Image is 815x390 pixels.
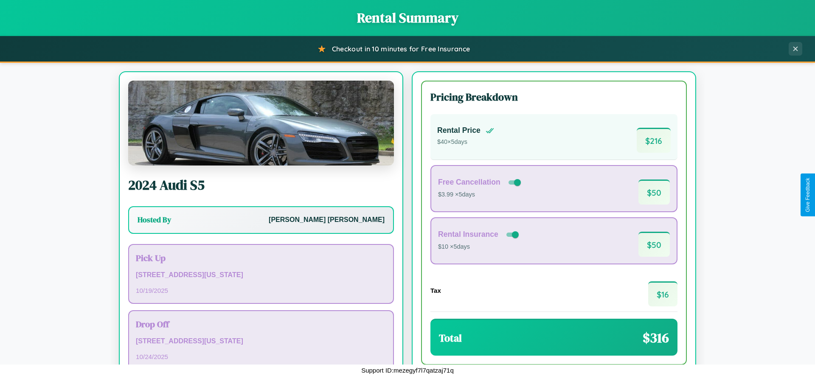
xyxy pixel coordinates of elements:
[8,8,807,27] h1: Rental Summary
[138,215,171,225] h3: Hosted By
[438,230,498,239] h4: Rental Insurance
[638,180,670,205] span: $ 50
[438,178,500,187] h4: Free Cancellation
[437,126,481,135] h4: Rental Price
[128,81,394,166] img: Audi S5
[430,90,677,104] h3: Pricing Breakdown
[638,232,670,257] span: $ 50
[805,178,811,212] div: Give Feedback
[136,285,386,296] p: 10 / 19 / 2025
[269,214,385,226] p: [PERSON_NAME] [PERSON_NAME]
[361,365,454,376] p: Support ID: mezegyf7l7qatzaj71q
[438,241,520,253] p: $10 × 5 days
[437,137,494,148] p: $ 40 × 5 days
[430,287,441,294] h4: Tax
[136,351,386,362] p: 10 / 24 / 2025
[128,176,394,194] h2: 2024 Audi S5
[439,331,462,345] h3: Total
[136,335,386,348] p: [STREET_ADDRESS][US_STATE]
[136,318,386,330] h3: Drop Off
[332,45,470,53] span: Checkout in 10 minutes for Free Insurance
[438,189,523,200] p: $3.99 × 5 days
[637,128,671,153] span: $ 216
[136,269,386,281] p: [STREET_ADDRESS][US_STATE]
[648,281,677,306] span: $ 16
[643,328,669,347] span: $ 316
[136,252,386,264] h3: Pick Up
